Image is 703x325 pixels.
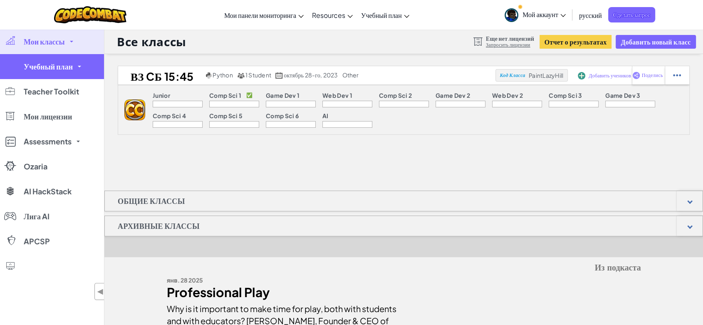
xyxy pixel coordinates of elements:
img: IconShare_Purple.svg [632,72,640,79]
button: Добавить новый класс [616,35,696,49]
img: CodeCombat logo [54,6,127,23]
a: Сделать запрос [608,7,656,22]
a: Resources [308,4,357,26]
span: Поделись [642,73,663,78]
span: Teacher Toolkit [24,88,79,95]
span: PaintLazyHill [529,72,563,79]
div: other [342,72,359,79]
span: Ozaria [24,163,47,170]
h1: Все классы [117,34,186,50]
p: Comp Sci 2 [379,92,412,99]
span: октябрь 28-го, 2023 [284,71,338,79]
p: Game Dev 3 [605,92,640,99]
span: Мои лицензии [24,113,72,120]
p: Web Dev 1 [322,92,352,99]
div: Professional Play [167,286,398,298]
img: IconStudentEllipsis.svg [673,72,681,79]
p: Comp Sci 1 [209,92,241,99]
h1: Общие классы [105,191,198,211]
span: Лига AI [24,213,50,220]
span: русский [579,11,602,20]
span: ◀ [97,285,104,298]
span: Мой аккаунт [522,10,566,19]
p: Game Dev 2 [436,92,470,99]
div: янв. 28 2025 [167,274,398,286]
span: AI HackStack [24,188,72,195]
img: IconAddStudents.svg [578,72,585,79]
span: Python [213,71,233,79]
h1: Архивные классы [105,216,213,236]
a: русский [575,4,606,26]
p: Comp Sci 3 [549,92,582,99]
span: Resources [312,11,345,20]
span: 1 Student [245,71,271,79]
p: Junior [153,92,170,99]
p: Comp Sci 5 [209,112,243,119]
p: Web Dev 2 [492,92,523,99]
img: avatar [505,8,518,22]
p: Comp Sci 6 [266,112,299,119]
a: ВЗ CБ 15:45 Python 1 Student октябрь 28-го, 2023 other [118,69,495,82]
a: Мои панели мониторинга [220,4,308,26]
a: Учебный план [357,4,413,26]
h5: Из подкаста [167,261,641,274]
span: Еще нет лицензий [486,35,534,42]
img: logo [124,99,145,120]
a: Мой аккаунт [500,2,570,28]
img: calendar.svg [275,72,283,79]
p: Comp Sci 4 [153,112,186,119]
span: Assessments [24,138,72,145]
p: Game Dev 1 [266,92,300,99]
span: Добавить учеников [589,73,631,78]
img: python.png [206,72,212,79]
img: MultipleUsers.png [237,72,245,79]
button: Отчет о результатах [540,35,612,49]
p: ✅ [246,92,252,99]
span: Мои классы [24,38,65,45]
span: Код Класса [500,73,525,78]
p: AI [322,112,329,119]
span: Мои панели мониторинга [224,11,296,20]
a: Запросить лицензии [486,42,534,48]
span: Учебный план [24,63,73,70]
span: Учебный план [361,11,402,20]
h2: ВЗ CБ 15:45 [118,69,204,82]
